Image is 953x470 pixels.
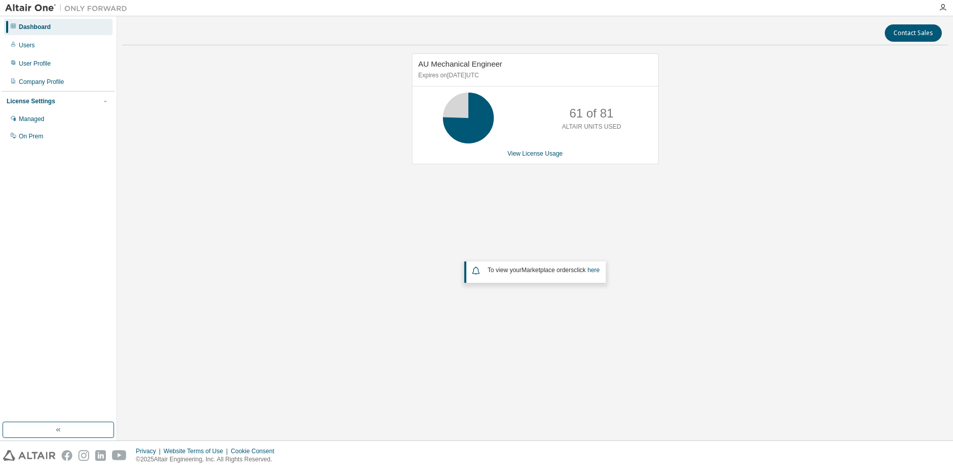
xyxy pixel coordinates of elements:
div: Managed [19,115,44,123]
p: ALTAIR UNITS USED [562,123,621,131]
button: Contact Sales [885,24,942,42]
span: To view your click [488,267,600,274]
img: altair_logo.svg [3,450,55,461]
div: Users [19,41,35,49]
div: Website Terms of Use [163,447,231,455]
div: User Profile [19,60,51,68]
img: instagram.svg [78,450,89,461]
em: Marketplace orders [522,267,574,274]
div: On Prem [19,132,43,140]
img: youtube.svg [112,450,127,461]
img: linkedin.svg [95,450,106,461]
div: Privacy [136,447,163,455]
img: Altair One [5,3,132,13]
a: here [587,267,600,274]
div: Company Profile [19,78,64,86]
p: Expires on [DATE] UTC [418,71,650,80]
div: License Settings [7,97,55,105]
p: © 2025 Altair Engineering, Inc. All Rights Reserved. [136,455,281,464]
span: AU Mechanical Engineer [418,60,502,68]
div: Dashboard [19,23,51,31]
img: facebook.svg [62,450,72,461]
div: Cookie Consent [231,447,280,455]
a: View License Usage [508,150,563,157]
p: 61 of 81 [569,105,613,122]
